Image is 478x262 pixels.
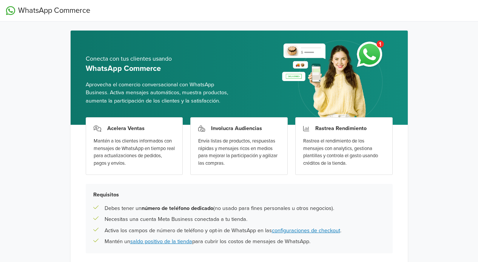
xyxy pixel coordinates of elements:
[105,215,247,224] p: Necesitas una cuenta Meta Business conectada a tu tienda.
[86,81,233,105] span: Aprovecha el comercio conversacional con WhatsApp Business. Activa mensajes automáticos, muestra ...
[105,204,334,213] p: Debes tener un (no usado para fines personales u otros negocios).
[93,192,385,198] h5: Requisitos
[94,138,175,167] div: Mantén a los clientes informados con mensajes de WhatsApp en tiempo real para actualizaciones de ...
[211,125,262,132] h3: Involucra Audiencias
[130,238,192,245] a: saldo positivo de la tienda
[18,5,90,16] span: WhatsApp Commerce
[86,55,233,63] h5: Conecta con tus clientes usando
[303,138,385,167] div: Rastrea el rendimiento de los mensajes con analytics, gestiona plantillas y controla el gasto usa...
[198,138,280,167] div: Envía listas de productos, respuestas rápidas y mensajes ricos en medios para mejorar la particip...
[272,227,340,234] a: configuraciones de checkout
[105,237,310,246] p: Mantén un para cubrir los costos de mensajes de WhatsApp.
[142,205,213,211] b: número de teléfono dedicado
[105,227,341,235] p: Activa los campos de número de teléfono y opt-in de WhatsApp en las .
[86,64,233,73] h5: WhatsApp Commerce
[315,125,367,132] h3: Rastrea Rendimiento
[6,6,15,15] img: WhatsApp
[107,125,145,132] h3: Acelera Ventas
[276,36,392,125] img: whatsapp_setup_banner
